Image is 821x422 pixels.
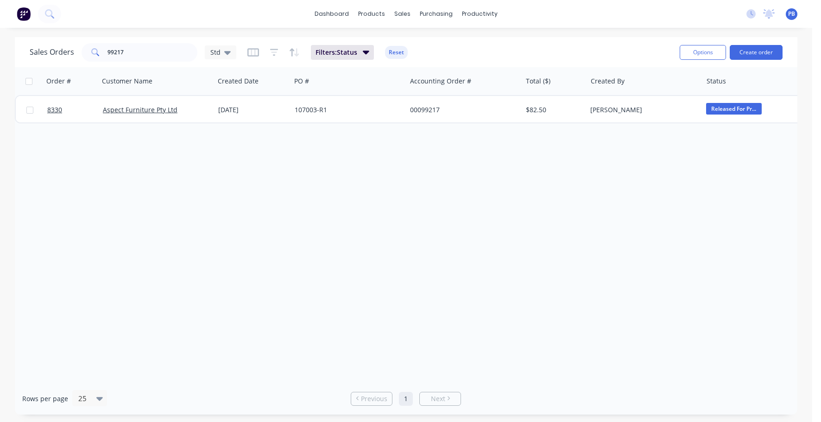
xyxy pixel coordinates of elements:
[730,45,783,60] button: Create order
[788,10,795,18] span: PB
[46,77,71,86] div: Order #
[590,105,693,115] div: [PERSON_NAME]
[22,394,68,403] span: Rows per page
[591,77,625,86] div: Created By
[17,7,31,21] img: Factory
[707,77,726,86] div: Status
[30,48,74,57] h1: Sales Orders
[431,394,445,403] span: Next
[295,105,398,115] div: 107003-R1
[354,7,390,21] div: products
[107,43,198,62] input: Search...
[294,77,309,86] div: PO #
[706,103,762,115] span: Released For Pr...
[420,394,461,403] a: Next page
[210,47,221,57] span: Std
[457,7,502,21] div: productivity
[47,96,103,124] a: 8330
[347,392,465,406] ul: Pagination
[385,46,408,59] button: Reset
[351,394,392,403] a: Previous page
[102,77,152,86] div: Customer Name
[526,105,580,115] div: $82.50
[399,392,413,406] a: Page 1 is your current page
[361,394,387,403] span: Previous
[526,77,550,86] div: Total ($)
[680,45,726,60] button: Options
[410,105,513,115] div: 00099217
[316,48,357,57] span: Filters: Status
[410,77,471,86] div: Accounting Order #
[415,7,457,21] div: purchasing
[310,7,354,21] a: dashboard
[47,105,62,115] span: 8330
[218,77,259,86] div: Created Date
[390,7,415,21] div: sales
[103,105,177,114] a: Aspect Furniture Pty Ltd
[311,45,374,60] button: Filters:Status
[218,105,287,115] div: [DATE]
